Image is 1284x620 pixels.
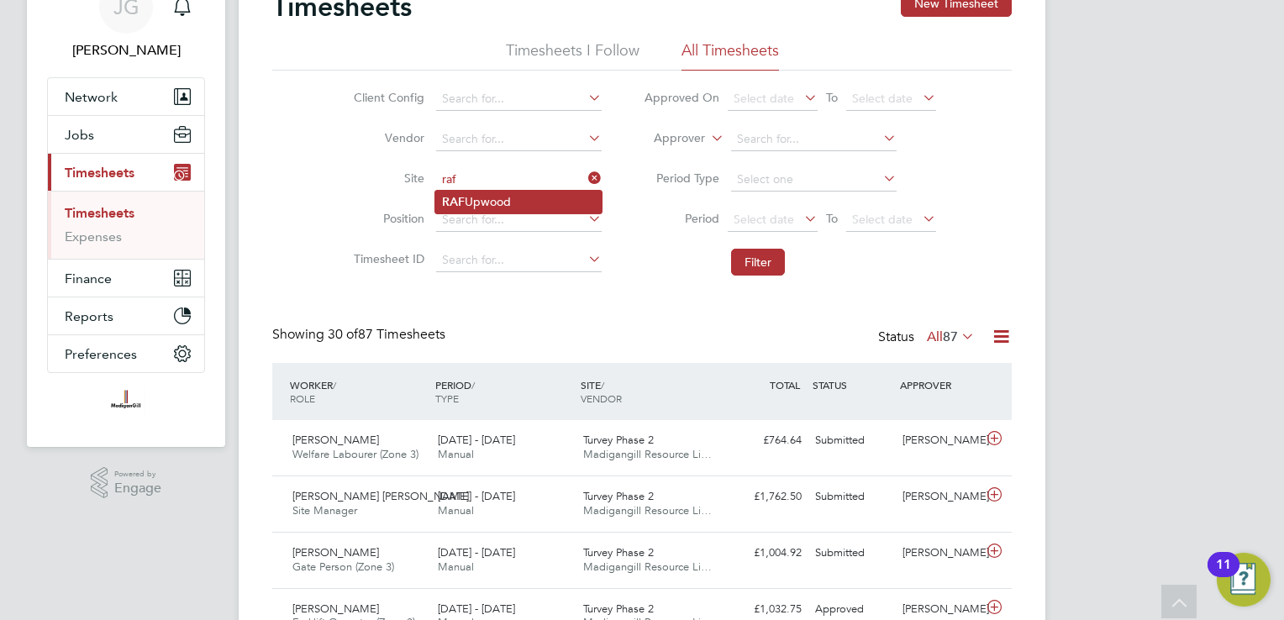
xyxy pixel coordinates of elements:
div: Submitted [808,539,896,567]
div: £1,004.92 [721,539,808,567]
li: Timesheets I Follow [506,40,639,71]
span: / [471,378,475,391]
span: Madigangill Resource Li… [583,447,712,461]
span: To [821,208,843,229]
label: Approver [629,130,705,147]
span: TOTAL [770,378,800,391]
div: PERIOD [431,370,576,413]
input: Search for... [436,168,602,192]
span: 87 [943,328,958,345]
span: [DATE] - [DATE] [438,545,515,560]
span: Preferences [65,346,137,362]
div: £1,762.50 [721,483,808,511]
span: [PERSON_NAME] [292,433,379,447]
span: Select date [852,212,913,227]
span: Turvey Phase 2 [583,489,654,503]
a: Powered byEngage [91,467,162,499]
label: All [927,328,975,345]
div: WORKER [286,370,431,413]
span: [PERSON_NAME] [292,602,379,616]
label: Approved On [644,90,719,105]
span: Finance [65,271,112,286]
span: Manual [438,503,474,518]
input: Search for... [436,128,602,151]
span: [DATE] - [DATE] [438,433,515,447]
span: Madigangill Resource Li… [583,560,712,574]
span: TYPE [435,391,459,405]
span: VENDOR [581,391,622,405]
li: Upwood [435,191,602,213]
button: Jobs [48,116,204,153]
div: SITE [576,370,722,413]
label: Period Type [644,171,719,186]
input: Select one [731,168,897,192]
div: Submitted [808,427,896,454]
li: All Timesheets [681,40,779,71]
div: Timesheets [48,191,204,259]
b: RAF [442,195,465,209]
div: Submitted [808,483,896,511]
div: Status [878,326,978,349]
span: 30 of [328,326,358,343]
span: / [601,378,604,391]
a: Timesheets [65,205,134,221]
span: Reports [65,308,113,324]
span: ROLE [290,391,315,405]
button: Filter [731,249,785,276]
img: madigangill-logo-retina.png [107,390,145,417]
a: Expenses [65,229,122,244]
button: Timesheets [48,154,204,191]
span: Powered by [114,467,161,481]
span: Turvey Phase 2 [583,433,654,447]
div: 11 [1216,565,1231,586]
span: Turvey Phase 2 [583,602,654,616]
button: Open Resource Center, 11 new notifications [1217,553,1271,607]
div: £764.64 [721,427,808,454]
button: Finance [48,260,204,297]
a: Go to home page [47,390,205,417]
input: Search for... [436,87,602,111]
label: Site [349,171,424,186]
span: Select date [734,212,794,227]
span: Turvey Phase 2 [583,545,654,560]
span: Jobs [65,127,94,143]
input: Search for... [436,249,602,272]
span: Manual [438,447,474,461]
span: Select date [734,91,794,106]
span: Manual [438,560,474,574]
div: Showing [272,326,449,344]
span: [DATE] - [DATE] [438,602,515,616]
label: Position [349,211,424,226]
span: [PERSON_NAME] [PERSON_NAME] [292,489,469,503]
label: Period [644,211,719,226]
button: Reports [48,297,204,334]
div: [PERSON_NAME] [896,483,983,511]
span: Site Manager [292,503,357,518]
span: [DATE] - [DATE] [438,489,515,503]
div: [PERSON_NAME] [896,539,983,567]
span: To [821,87,843,108]
span: Welfare Labourer (Zone 3) [292,447,418,461]
div: APPROVER [896,370,983,400]
button: Network [48,78,204,115]
span: Select date [852,91,913,106]
span: [PERSON_NAME] [292,545,379,560]
div: STATUS [808,370,896,400]
span: Jordan Gutteride [47,40,205,60]
span: Engage [114,481,161,496]
button: Preferences [48,335,204,372]
span: Madigangill Resource Li… [583,503,712,518]
span: 87 Timesheets [328,326,445,343]
input: Search for... [436,208,602,232]
span: Gate Person (Zone 3) [292,560,394,574]
label: Vendor [349,130,424,145]
span: Timesheets [65,165,134,181]
label: Timesheet ID [349,251,424,266]
label: Client Config [349,90,424,105]
div: [PERSON_NAME] [896,427,983,454]
span: / [333,378,336,391]
span: Network [65,89,118,105]
input: Search for... [731,128,897,151]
